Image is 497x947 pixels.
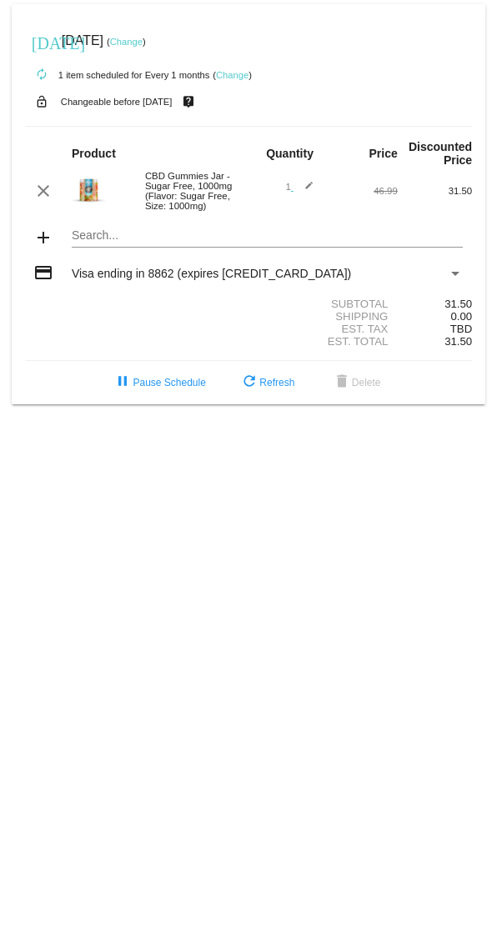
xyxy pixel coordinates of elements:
[61,97,173,107] small: Changeable before [DATE]
[33,263,53,283] mat-icon: credit_card
[409,140,472,167] strong: Discounted Price
[239,377,294,388] span: Refresh
[33,181,53,201] mat-icon: clear
[213,70,252,80] small: ( )
[248,323,398,335] div: Est. Tax
[226,368,308,398] button: Refresh
[285,182,314,192] span: 1
[25,70,210,80] small: 1 item scheduled for Every 1 months
[248,335,398,348] div: Est. Total
[110,37,143,47] a: Change
[178,91,198,113] mat-icon: live_help
[72,229,463,243] input: Search...
[248,310,398,323] div: Shipping
[369,147,398,160] strong: Price
[444,335,472,348] span: 31.50
[216,70,248,80] a: Change
[72,147,116,160] strong: Product
[266,147,314,160] strong: Quantity
[398,298,472,310] div: 31.50
[113,377,205,388] span: Pause Schedule
[332,373,352,393] mat-icon: delete
[323,186,397,196] div: 46.99
[294,181,314,201] mat-icon: edit
[332,377,381,388] span: Delete
[398,186,472,196] div: 31.50
[450,310,472,323] span: 0.00
[72,267,351,280] span: Visa ending in 8862 (expires [CREDIT_CARD_DATA])
[113,373,133,393] mat-icon: pause
[137,171,248,211] div: CBD Gummies Jar - Sugar Free, 1000mg (Flavor: Sugar Free, Size: 1000mg)
[32,65,52,85] mat-icon: autorenew
[32,32,52,52] mat-icon: [DATE]
[72,173,105,207] img: S-F-2022-11000.jpg
[248,298,398,310] div: Subtotal
[72,267,463,280] mat-select: Payment Method
[239,373,259,393] mat-icon: refresh
[319,368,394,398] button: Delete
[99,368,218,398] button: Pause Schedule
[450,323,472,335] span: TBD
[33,228,53,248] mat-icon: add
[32,91,52,113] mat-icon: lock_open
[107,37,146,47] small: ( )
